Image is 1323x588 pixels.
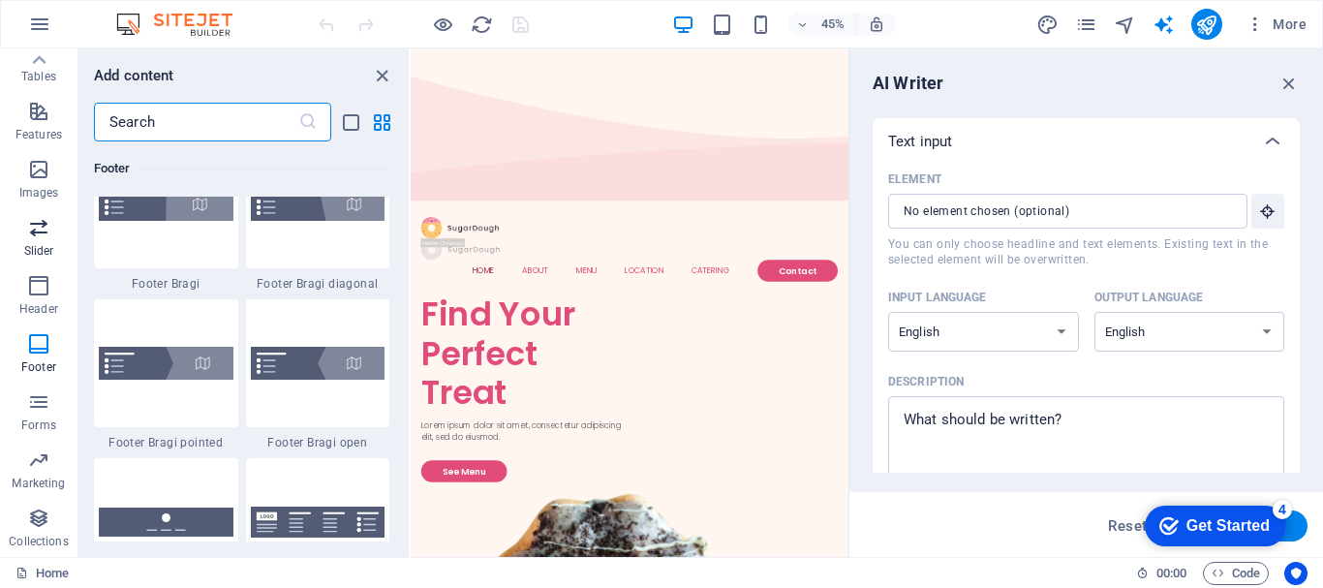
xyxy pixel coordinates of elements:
button: Reset [1097,511,1157,542]
span: Code [1212,562,1260,585]
i: Pages (Ctrl+Alt+S) [1075,14,1097,36]
button: design [1036,13,1060,36]
p: Images [19,185,59,201]
p: Tables [21,69,56,84]
p: Header [19,301,58,317]
div: Footer Bragi pointed [94,299,238,450]
i: Design (Ctrl+Alt+Y) [1036,14,1059,36]
div: Footer Bragi open [246,299,390,450]
img: footer-skadi.svg [99,508,233,536]
select: Output language [1094,312,1285,352]
p: Description [888,374,964,389]
img: footer-bragi-open.svg [251,347,385,380]
span: Footer Bragi pointed [94,435,238,450]
h6: 45% [817,13,848,36]
p: Element [888,171,941,187]
h6: Footer [94,157,389,180]
a: Click to cancel selection. Double-click to open Pages [15,562,69,585]
i: On resize automatically adjust zoom level to fit chosen device. [868,15,885,33]
button: ElementYou can only choose headline and text elements. Existing text in the selected element will... [1251,194,1284,229]
p: Collections [9,534,68,549]
div: Text input [873,165,1300,510]
i: Publish [1195,14,1217,36]
button: grid-view [370,110,393,134]
span: Footer Bragi diagonal [246,276,390,292]
input: ElementYou can only choose headline and text elements. Existing text in the selected element will... [888,194,1234,229]
button: list-view [339,110,362,134]
button: close panel [370,64,393,87]
button: 45% [788,13,857,36]
select: Input language [888,312,1079,352]
div: 4 [143,4,163,23]
button: More [1238,9,1314,40]
button: navigator [1114,13,1137,36]
p: Marketing [12,476,65,491]
span: Reset [1108,518,1147,534]
span: Footer Bragi open [246,435,390,450]
img: footer-saga.svg [251,507,385,539]
span: More [1246,15,1307,34]
textarea: Description [898,406,1275,469]
i: Reload page [471,14,493,36]
button: Click here to leave preview mode and continue editing [431,13,454,36]
h6: AI Writer [873,72,943,95]
i: Navigator [1114,14,1136,36]
button: Code [1203,562,1269,585]
i: AI Writer [1153,14,1175,36]
button: Usercentrics [1284,562,1308,585]
span: Footer Bragi [94,276,238,292]
p: Footer [21,359,56,375]
div: Get Started [57,21,140,39]
div: Get Started 4 items remaining, 20% complete [15,10,157,50]
img: footer-bragi-pointed.svg [99,347,233,380]
span: 00 00 [1156,562,1186,585]
button: pages [1075,13,1098,36]
img: Editor Logo [111,13,257,36]
p: Text input [888,132,952,151]
p: Slider [24,243,54,259]
div: Text input [873,118,1300,165]
p: Output language [1094,290,1204,305]
span: : [1170,566,1173,580]
span: You can only choose headline and text elements. Existing text in the selected element will be ove... [888,236,1284,267]
button: publish [1191,9,1222,40]
p: Input language [888,290,987,305]
h6: Add content [94,64,174,87]
div: Footer Bragi [94,140,238,292]
p: Features [15,127,62,142]
div: Footer Bragi diagonal [246,140,390,292]
input: Search [94,103,298,141]
button: text_generator [1153,13,1176,36]
img: footer-bragi.svg [99,188,233,221]
p: Forms [21,418,56,433]
button: reload [470,13,493,36]
img: footer-bragi-diagonal.svg [251,188,385,221]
